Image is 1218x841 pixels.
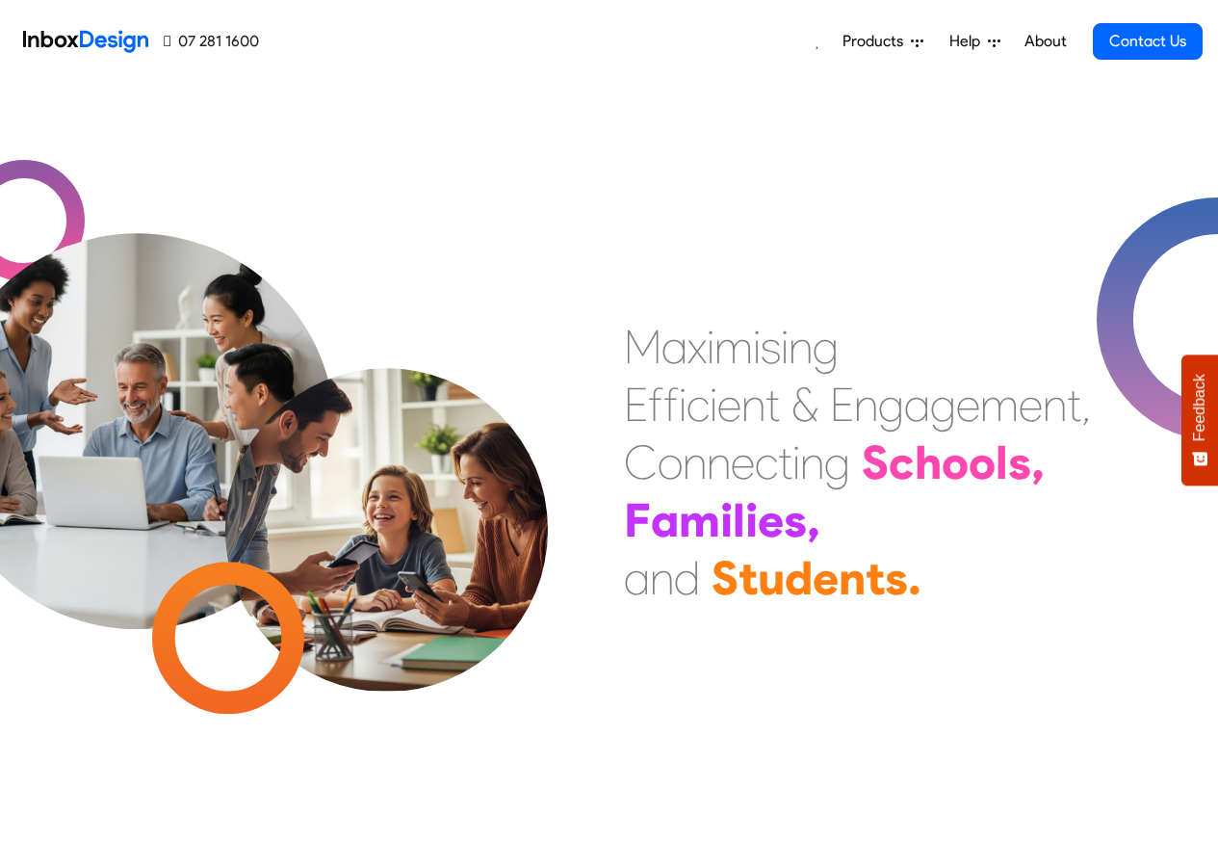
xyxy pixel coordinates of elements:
div: o [658,434,683,491]
div: h [915,434,942,491]
div: i [720,491,733,549]
div: a [624,549,650,607]
div: m [980,376,1019,434]
div: f [663,376,679,434]
div: g [824,434,850,491]
div: t [778,434,792,491]
div: i [679,376,687,434]
div: S [712,549,739,607]
div: i [781,318,789,376]
div: . [908,549,921,607]
div: f [648,376,663,434]
img: parents_with_child.png [185,288,588,692]
div: e [717,376,741,434]
div: s [1008,434,1031,491]
a: Products [835,22,931,61]
div: e [813,549,839,607]
div: n [800,434,824,491]
span: Help [949,30,988,53]
a: Help [942,22,1008,61]
span: Feedback [1191,374,1208,441]
div: u [758,549,785,607]
div: a [904,376,930,434]
div: t [866,549,885,607]
div: l [996,434,1008,491]
div: m [714,318,753,376]
div: S [862,434,889,491]
a: 07 281 1600 [164,30,259,53]
div: c [889,434,915,491]
div: n [789,318,813,376]
div: e [731,434,755,491]
div: t [739,549,758,607]
div: s [761,318,781,376]
div: n [650,549,674,607]
div: m [679,491,720,549]
div: E [830,376,854,434]
div: n [741,376,765,434]
div: F [624,491,651,549]
div: i [710,376,717,434]
div: g [930,376,956,434]
div: g [813,318,839,376]
div: M [624,318,661,376]
div: s [784,491,807,549]
div: t [765,376,780,434]
div: e [956,376,980,434]
div: t [1067,376,1081,434]
div: & [791,376,818,434]
div: Maximising Efficient & Engagement, Connecting Schools, Families, and Students. [624,318,1091,607]
div: d [674,549,700,607]
div: n [839,549,866,607]
div: o [942,434,969,491]
div: i [707,318,714,376]
div: n [854,376,878,434]
div: , [807,491,820,549]
div: C [624,434,658,491]
span: Products [842,30,911,53]
a: Contact Us [1093,23,1203,60]
div: g [878,376,904,434]
div: x [687,318,707,376]
div: n [1043,376,1067,434]
div: e [758,491,784,549]
div: o [969,434,996,491]
div: s [885,549,908,607]
div: i [753,318,761,376]
div: n [707,434,731,491]
div: c [687,376,710,434]
div: E [624,376,648,434]
div: a [651,491,679,549]
div: i [745,491,758,549]
div: , [1031,434,1045,491]
a: About [1019,22,1072,61]
div: l [733,491,745,549]
button: Feedback - Show survey [1181,355,1218,486]
div: a [661,318,687,376]
div: n [683,434,707,491]
div: e [1019,376,1043,434]
div: c [755,434,778,491]
div: , [1081,376,1091,434]
div: i [792,434,800,491]
div: d [785,549,813,607]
